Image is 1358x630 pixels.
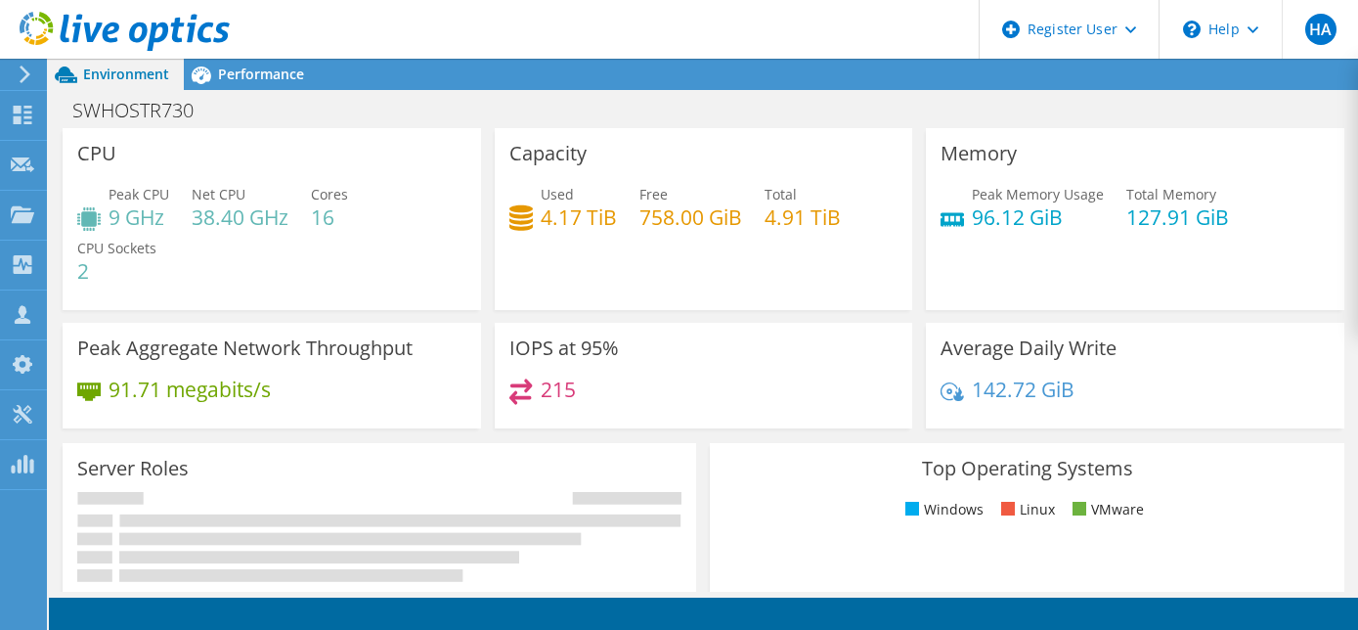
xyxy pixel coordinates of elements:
h4: 4.17 TiB [541,206,617,228]
span: Cores [311,185,348,203]
h4: 142.72 GiB [972,379,1074,400]
h4: 91.71 megabits/s [109,379,271,400]
h4: 127.91 GiB [1126,206,1229,228]
svg: \n [1183,21,1201,38]
span: Peak Memory Usage [972,185,1104,203]
h4: 96.12 GiB [972,206,1104,228]
span: HA [1305,14,1336,45]
h4: 9 GHz [109,206,169,228]
h1: SWHOSTR730 [64,100,224,121]
span: Peak CPU [109,185,169,203]
h4: 758.00 GiB [639,206,742,228]
h3: Top Operating Systems [724,458,1329,479]
span: Free [639,185,668,203]
span: Performance [218,65,304,83]
h3: Average Daily Write [941,337,1117,359]
h4: 2 [77,260,156,282]
li: VMware [1068,499,1144,520]
h3: Peak Aggregate Network Throughput [77,337,413,359]
h4: 215 [541,379,576,400]
span: Environment [83,65,169,83]
span: Total Memory [1126,185,1216,203]
li: Linux [996,499,1055,520]
span: CPU Sockets [77,239,156,257]
h3: Memory [941,143,1017,164]
span: Total [765,185,797,203]
h3: Server Roles [77,458,189,479]
h4: 16 [311,206,348,228]
span: Used [541,185,574,203]
h4: 4.91 TiB [765,206,841,228]
h3: Capacity [509,143,587,164]
li: Windows [900,499,984,520]
h3: CPU [77,143,116,164]
h3: IOPS at 95% [509,337,619,359]
span: Net CPU [192,185,245,203]
h4: 38.40 GHz [192,206,288,228]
